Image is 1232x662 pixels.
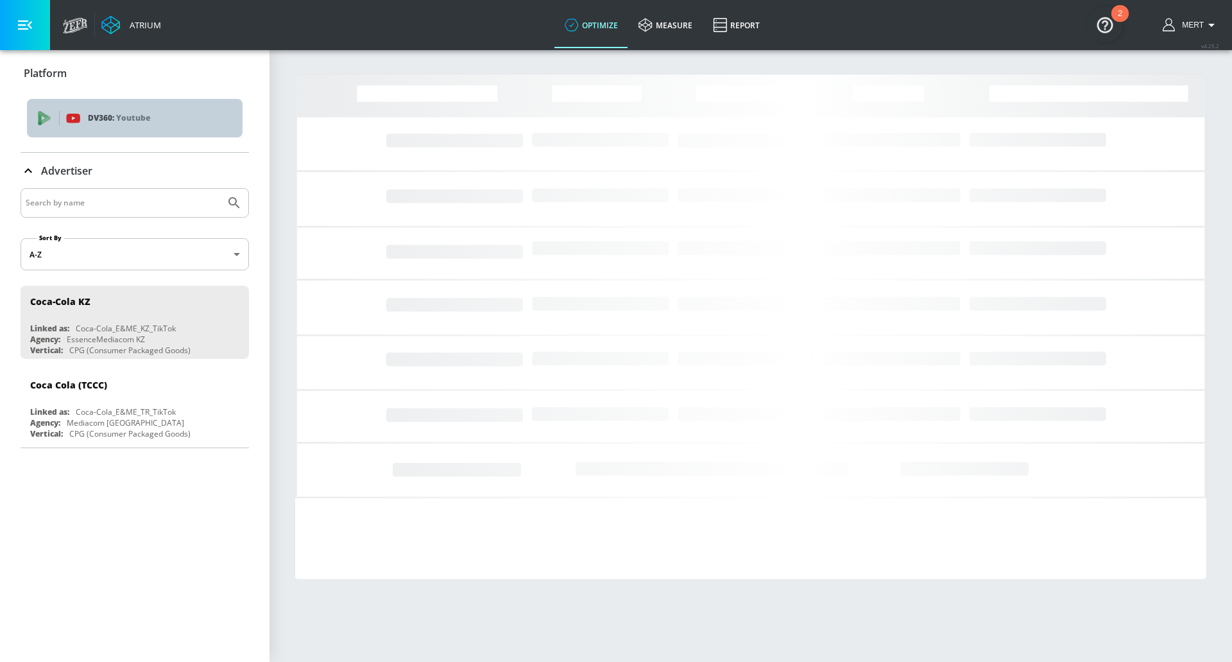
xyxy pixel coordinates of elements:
[21,238,249,270] div: A-Z
[21,286,249,359] div: Coca-Cola KZLinked as:Coca-Cola_E&ME_KZ_TikTokAgency:EssenceMediacom KZVertical:CPG (Consumer Pac...
[1201,42,1219,49] span: v 4.25.2
[1163,17,1219,33] button: Mert
[1118,13,1122,30] div: 2
[21,369,249,442] div: Coca Cola (TCCC)Linked as:Coca-Cola_E&ME_TR_TikTokAgency:Mediacom [GEOGRAPHIC_DATA]Vertical:CPG (...
[21,281,249,448] nav: list of Advertiser
[67,334,145,345] div: EssenceMediacom KZ
[69,345,191,356] div: CPG (Consumer Packaged Goods)
[116,111,150,125] p: Youtube
[76,406,176,417] div: Coca-Cola_E&ME_TR_TikTok
[554,2,628,48] a: optimize
[628,2,703,48] a: measure
[30,417,60,428] div: Agency:
[21,153,249,189] div: Advertiser
[30,345,63,356] div: Vertical:
[21,91,249,152] div: Platform
[30,428,63,439] div: Vertical:
[88,111,232,125] p: DV360:
[24,66,67,80] p: Platform
[30,379,107,391] div: Coca Cola (TCCC)
[21,188,249,448] div: Advertiser
[30,334,60,345] div: Agency:
[41,164,92,178] p: Advertiser
[1087,6,1123,42] button: Open Resource Center, 2 new notifications
[1177,21,1204,30] span: login as: mert.ozsaban@essencemediacom.com
[27,94,243,146] ul: list of platforms
[76,323,176,334] div: Coca-Cola_E&ME_KZ_TikTok
[703,2,770,48] a: Report
[26,195,220,211] input: Search by name
[30,295,90,308] div: Coca-Cola KZ
[67,417,184,428] div: Mediacom [GEOGRAPHIC_DATA]
[30,406,69,417] div: Linked as:
[101,15,161,35] a: Atrium
[37,234,64,242] label: Sort By
[21,55,249,91] div: Platform
[27,99,243,137] div: DV360: Youtube
[69,428,191,439] div: CPG (Consumer Packaged Goods)
[30,323,69,334] div: Linked as:
[124,19,161,31] div: Atrium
